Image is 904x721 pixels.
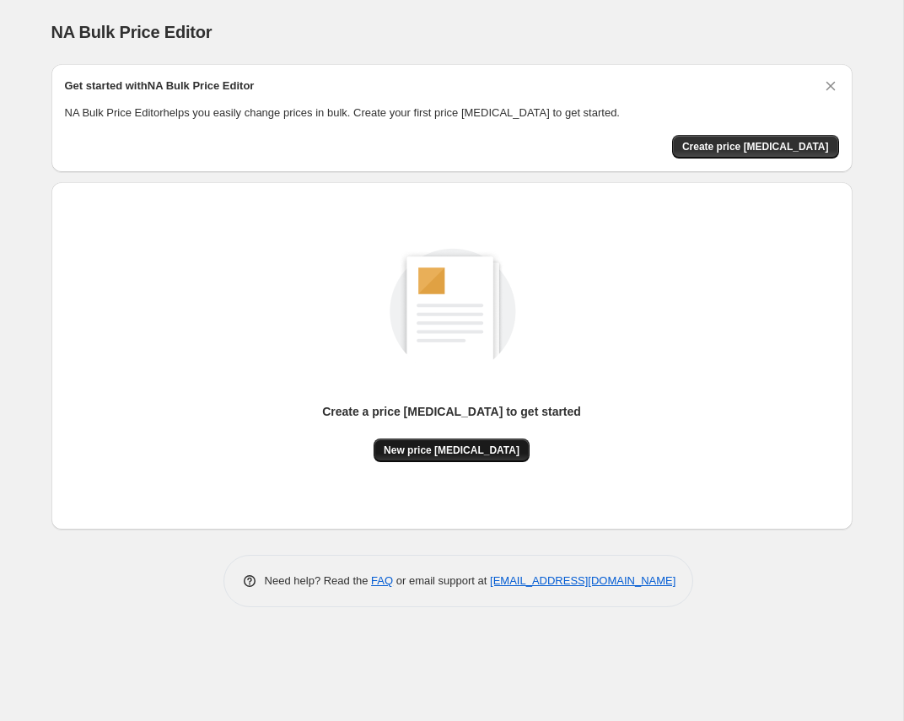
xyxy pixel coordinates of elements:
[265,574,372,587] span: Need help? Read the
[322,403,581,420] p: Create a price [MEDICAL_DATA] to get started
[65,78,255,94] h2: Get started with NA Bulk Price Editor
[374,439,530,462] button: New price [MEDICAL_DATA]
[371,574,393,587] a: FAQ
[384,444,519,457] span: New price [MEDICAL_DATA]
[682,140,829,153] span: Create price [MEDICAL_DATA]
[393,574,490,587] span: or email support at
[490,574,675,587] a: [EMAIL_ADDRESS][DOMAIN_NAME]
[51,23,213,41] span: NA Bulk Price Editor
[822,78,839,94] button: Dismiss card
[672,135,839,159] button: Create price change job
[65,105,839,121] p: NA Bulk Price Editor helps you easily change prices in bulk. Create your first price [MEDICAL_DAT...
